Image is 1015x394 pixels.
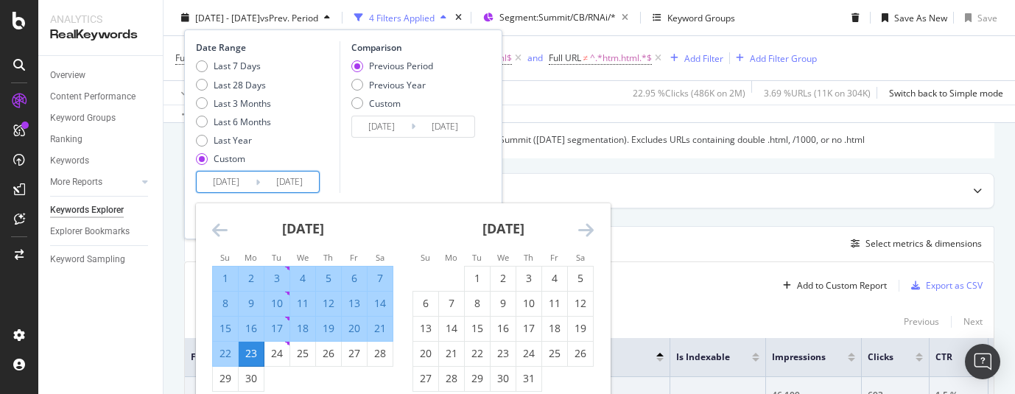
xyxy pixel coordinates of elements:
[290,346,315,361] div: 25
[264,291,290,316] td: Selected. Tuesday, June 10, 2025
[316,346,341,361] div: 26
[772,351,826,364] span: Impressions
[491,346,516,361] div: 23
[290,316,316,341] td: Selected. Wednesday, June 18, 2025
[413,366,439,391] td: Choose Sunday, July 27, 2025 as your check-in date. It’s available.
[351,60,433,72] div: Previous Period
[368,291,393,316] td: Selected. Saturday, June 14, 2025
[568,266,594,291] td: Choose Saturday, July 5, 2025 as your check-in date. It’s available.
[465,296,490,311] div: 8
[633,86,745,99] div: 22.95 % Clicks ( 486K on 2M )
[439,341,465,366] td: Choose Monday, July 21, 2025 as your check-in date. It’s available.
[50,12,151,27] div: Analytics
[542,321,567,336] div: 18
[239,271,264,286] div: 2
[491,271,516,286] div: 2
[50,252,152,267] a: Keyword Sampling
[213,321,238,336] div: 15
[290,271,315,286] div: 4
[175,6,336,29] button: [DATE] - [DATE]vsPrev. Period
[368,296,393,311] div: 14
[239,341,264,366] td: Selected as end date. Monday, June 23, 2025
[197,172,256,192] input: Start Date
[439,296,464,311] div: 7
[568,271,593,286] div: 5
[213,316,239,341] td: Selected. Sunday, June 15, 2025
[413,346,438,361] div: 20
[368,346,393,361] div: 28
[297,252,309,263] small: We
[516,291,542,316] td: Choose Thursday, July 10, 2025 as your check-in date. It’s available.
[239,266,264,291] td: Selected. Monday, June 2, 2025
[647,6,741,29] button: Keyword Groups
[439,371,464,386] div: 28
[421,252,430,263] small: Su
[491,266,516,291] td: Choose Wednesday, July 2, 2025 as your check-in date. It’s available.
[542,296,567,311] div: 11
[50,27,151,43] div: RealKeywords
[549,52,581,64] span: Full URL
[351,78,433,91] div: Previous Year
[977,11,997,24] div: Save
[50,68,85,83] div: Overview
[50,110,116,126] div: Keyword Groups
[342,321,367,336] div: 20
[667,11,735,24] div: Keyword Groups
[196,60,271,72] div: Last 7 Days
[342,291,368,316] td: Selected. Friday, June 13, 2025
[350,252,358,263] small: Fr
[684,52,723,64] div: Add Filter
[214,60,261,72] div: Last 7 Days
[935,351,952,364] span: CTR
[50,153,152,169] a: Keywords
[214,116,271,128] div: Last 6 Months
[730,49,817,67] button: Add Filter Group
[260,172,319,192] input: End Date
[264,266,290,291] td: Selected. Tuesday, June 3, 2025
[195,11,260,24] span: [DATE] - [DATE]
[369,78,426,91] div: Previous Year
[213,291,239,316] td: Selected. Sunday, June 8, 2025
[50,132,82,147] div: Ranking
[465,371,490,386] div: 29
[491,341,516,366] td: Choose Wednesday, July 23, 2025 as your check-in date. It’s available.
[905,274,983,298] button: Export as CSV
[213,341,239,366] td: Selected. Sunday, June 22, 2025
[50,175,138,190] a: More Reports
[213,371,238,386] div: 29
[797,281,887,290] div: Add to Custom Report
[482,219,524,237] strong: [DATE]
[264,341,290,366] td: Choose Tuesday, June 24, 2025 as your check-in date. It’s available.
[845,235,982,253] button: Select metrics & dimensions
[239,291,264,316] td: Selected. Monday, June 9, 2025
[516,296,541,311] div: 10
[413,341,439,366] td: Choose Sunday, July 20, 2025 as your check-in date. It’s available.
[676,351,730,364] span: Is Indexable
[516,266,542,291] td: Choose Thursday, July 3, 2025 as your check-in date. It’s available.
[50,224,130,239] div: Explorer Bookmarks
[316,296,341,311] div: 12
[527,51,543,65] button: and
[477,6,634,29] button: Segment:Summit/CB/RNAi/*
[439,316,465,341] td: Choose Monday, July 14, 2025 as your check-in date. It’s available.
[439,321,464,336] div: 14
[282,219,324,237] strong: [DATE]
[568,321,593,336] div: 19
[516,371,541,386] div: 31
[342,296,367,311] div: 13
[351,96,433,109] div: Custom
[369,60,433,72] div: Previous Period
[465,341,491,366] td: Choose Tuesday, July 22, 2025 as your check-in date. It’s available.
[865,237,982,250] div: Select metrics & dimensions
[578,221,594,239] div: Move forward to switch to the next month.
[50,203,124,218] div: Keywords Explorer
[876,6,947,29] button: Save As New
[214,134,252,147] div: Last Year
[413,371,438,386] div: 27
[316,341,342,366] td: Choose Thursday, June 26, 2025 as your check-in date. It’s available.
[196,133,983,146] div: Use this view to pull data on the US versions of URLs optimized for project Summit ([DATE] segmen...
[368,266,393,291] td: Selected. Saturday, June 7, 2025
[499,11,616,24] span: Segment: Summit/CB/RNAi/*
[542,341,568,366] td: Choose Friday, July 25, 2025 as your check-in date. It’s available.
[883,81,1003,105] button: Switch back to Simple mode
